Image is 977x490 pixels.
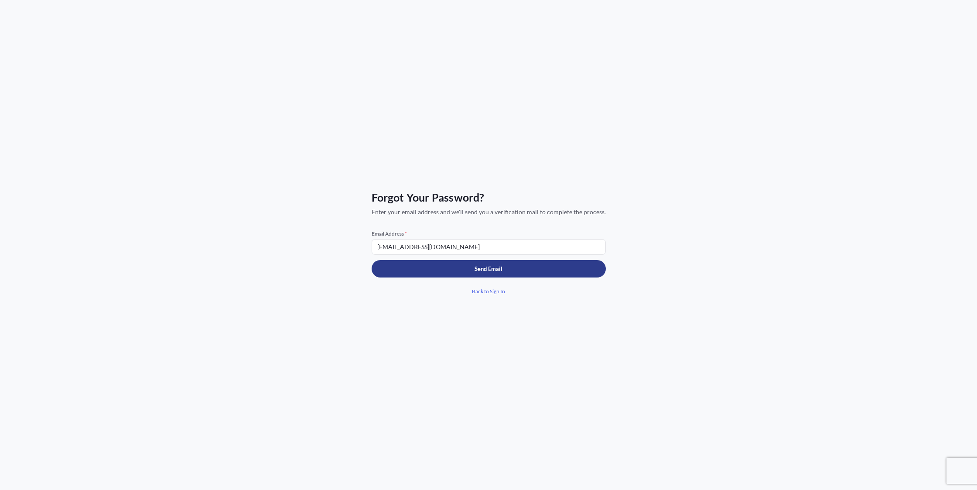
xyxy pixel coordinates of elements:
[372,208,606,216] span: Enter your email address and we'll send you a verification mail to complete the process.
[472,287,505,296] span: Back to Sign In
[372,260,606,278] button: Send Email
[372,239,606,255] input: example@gmail.com
[372,283,606,300] a: Back to Sign In
[372,190,606,204] span: Forgot Your Password?
[372,230,606,237] span: Email Address
[475,264,502,273] p: Send Email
